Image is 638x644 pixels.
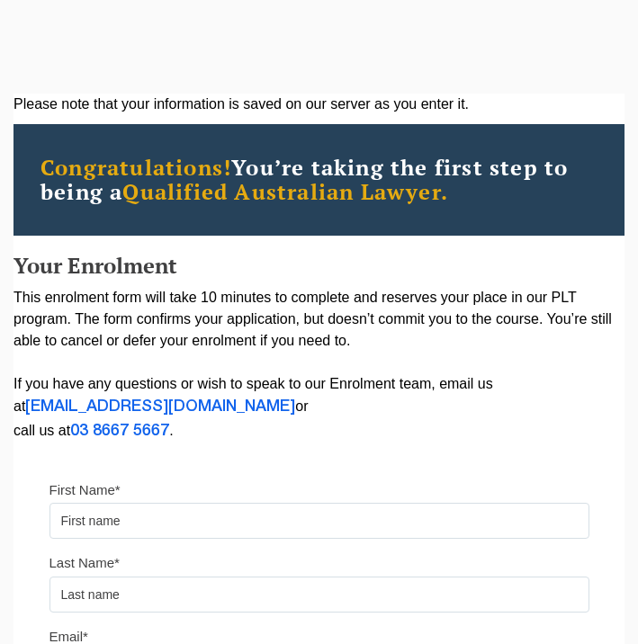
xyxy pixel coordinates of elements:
[25,399,295,414] a: [EMAIL_ADDRESS][DOMAIN_NAME]
[70,424,169,438] a: 03 8667 5667
[13,94,625,115] div: Please note that your information is saved on our server as you enter it.
[49,481,121,499] label: First Name*
[49,554,120,572] label: Last Name*
[13,254,625,277] h2: Your Enrolment
[49,503,589,539] input: First name
[13,287,625,443] p: This enrolment form will take 10 minutes to complete and reserves your place in our PLT program. ...
[122,177,448,206] span: Qualified Australian Lawyer.
[40,156,598,204] h2: You’re taking the first step to being a
[40,153,231,182] span: Congratulations!
[49,577,589,613] input: Last name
